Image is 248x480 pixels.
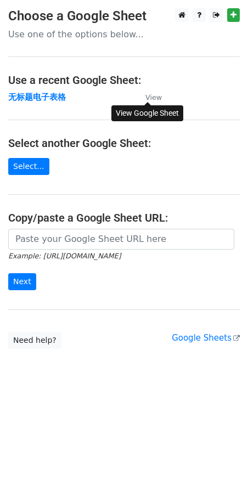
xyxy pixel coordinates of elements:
[8,74,240,87] h4: Use a recent Google Sheet:
[145,93,162,101] small: View
[172,333,240,343] a: Google Sheets
[8,92,66,102] a: 无标题电子表格
[8,29,240,40] p: Use one of the options below...
[8,137,240,150] h4: Select another Google Sheet:
[8,158,49,175] a: Select...
[8,229,234,250] input: Paste your Google Sheet URL here
[8,211,240,224] h4: Copy/paste a Google Sheet URL:
[8,332,61,349] a: Need help?
[8,8,240,24] h3: Choose a Google Sheet
[8,252,121,260] small: Example: [URL][DOMAIN_NAME]
[8,273,36,290] input: Next
[111,105,183,121] div: View Google Sheet
[134,92,162,102] a: View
